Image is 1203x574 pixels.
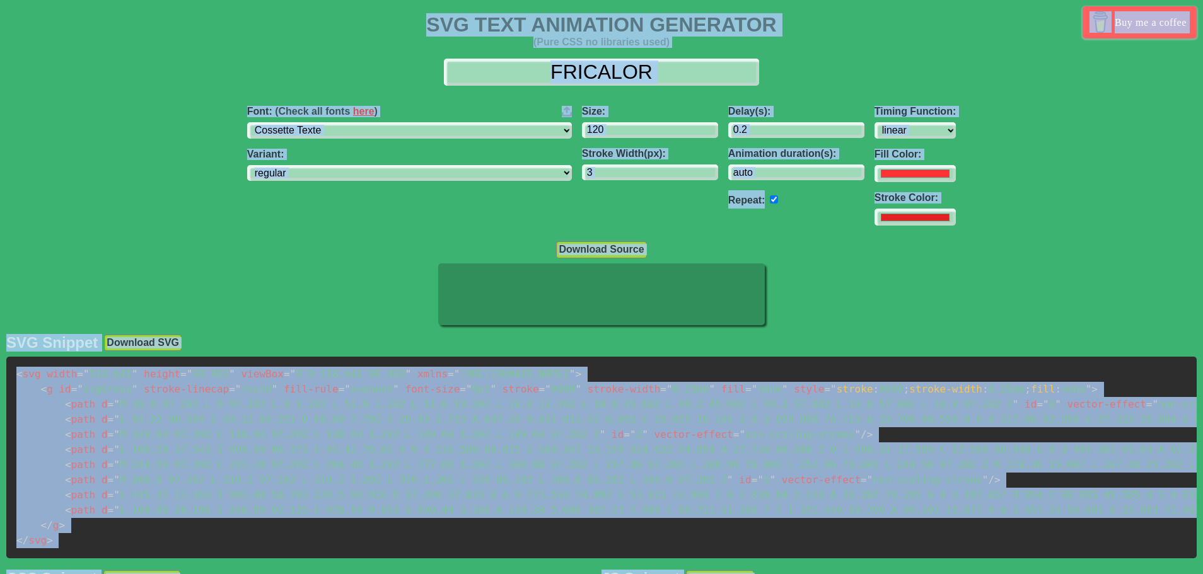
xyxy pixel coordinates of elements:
[77,383,83,395] span: "
[113,504,120,516] span: "
[875,192,956,204] label: Stroke Color:
[65,398,95,410] span: path
[417,368,448,380] span: xmlns
[728,164,864,180] input: auto
[1025,383,1031,395] span: ;
[503,383,539,395] span: stroke
[873,383,880,395] span: :
[41,519,53,531] span: </
[757,474,764,486] span: "
[1115,11,1187,33] span: Buy me a coffee
[1025,398,1037,410] span: id
[582,106,718,117] label: Size:
[660,383,715,395] span: 0.25mm
[444,59,759,86] input: Input Text Here
[71,383,78,395] span: =
[739,474,751,486] span: id
[275,106,378,117] span: (Check all fonts )
[108,474,733,486] span: M 369.6 97.202 L 319.2 97.202 L 319.2 1.202 L 330 1.202 L 330 85.202 L 369.6 85.202 L 369.6 97.202 Z
[545,383,551,395] span: "
[71,383,138,395] span: svgGroup
[460,383,496,395] span: 9pt
[65,428,95,440] span: path
[861,428,873,440] span: />
[65,489,71,501] span: <
[909,383,982,395] span: stroke-width
[108,428,114,440] span: =
[65,398,71,410] span: <
[630,428,636,440] span: "
[733,428,861,440] span: non-scaling-stroke
[728,122,864,138] input: 0.1s
[339,383,345,395] span: =
[247,149,572,160] label: Variant:
[108,459,114,471] span: =
[745,383,752,395] span: =
[241,368,284,380] span: viewBox
[600,428,606,440] span: "
[405,383,460,395] span: font-size
[491,383,497,395] span: "
[1146,398,1153,410] span: =
[113,413,120,425] span: "
[108,489,114,501] span: =
[904,383,910,395] span: ;
[284,368,290,380] span: =
[721,383,746,395] span: fill
[1067,398,1146,410] span: vector-effect
[982,383,989,395] span: :
[108,444,114,456] span: =
[180,368,187,380] span: =
[65,504,71,516] span: <
[728,195,765,205] label: Repeat:
[132,368,138,380] span: "
[837,383,873,395] span: stroke
[1037,398,1043,410] span: =
[448,368,575,380] span: [URL][DOMAIN_NAME]
[16,534,28,546] span: </
[284,383,339,395] span: fill-rule
[132,383,138,395] span: "
[65,474,71,486] span: <
[624,428,648,440] span: 2
[728,106,864,117] label: Delay(s):
[1037,398,1061,410] span: 0
[247,106,378,117] span: Font:
[65,474,95,486] span: path
[733,428,740,440] span: =
[65,428,71,440] span: <
[454,368,460,380] span: "
[108,504,114,516] span: =
[187,368,193,380] span: "
[824,383,836,395] span: ="
[180,368,235,380] span: 98.403
[41,383,53,395] span: g
[144,383,229,395] span: stroke-linecap
[102,474,108,486] span: d
[861,474,867,486] span: =
[654,428,733,440] span: vector-effect
[569,368,576,380] span: "
[108,398,1019,410] span: M 10.8 97.202 L 0 97.202 L 0 1.202 L 51.6 1.202 L 51.6 13.202 L 10.8 13.202 L 10.8 45.602 L 49.2 ...
[562,106,572,117] img: Upload your font
[65,489,95,501] span: path
[875,149,956,160] label: Fill Color:
[1090,11,1112,33] img: Buy me a coffee
[108,398,114,410] span: =
[65,504,95,516] span: path
[339,383,399,395] span: evenodd
[1055,383,1062,395] span: :
[65,459,71,471] span: <
[113,459,120,471] span: "
[867,474,873,486] span: "
[113,444,120,456] span: "
[47,534,53,546] span: >
[77,368,83,380] span: =
[1013,398,1019,410] span: "
[575,383,581,395] span: "
[102,444,108,456] span: d
[624,428,630,440] span: =
[861,474,988,486] span: non-scaling-stroke
[745,383,787,395] span: none
[782,474,861,486] span: vector-effect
